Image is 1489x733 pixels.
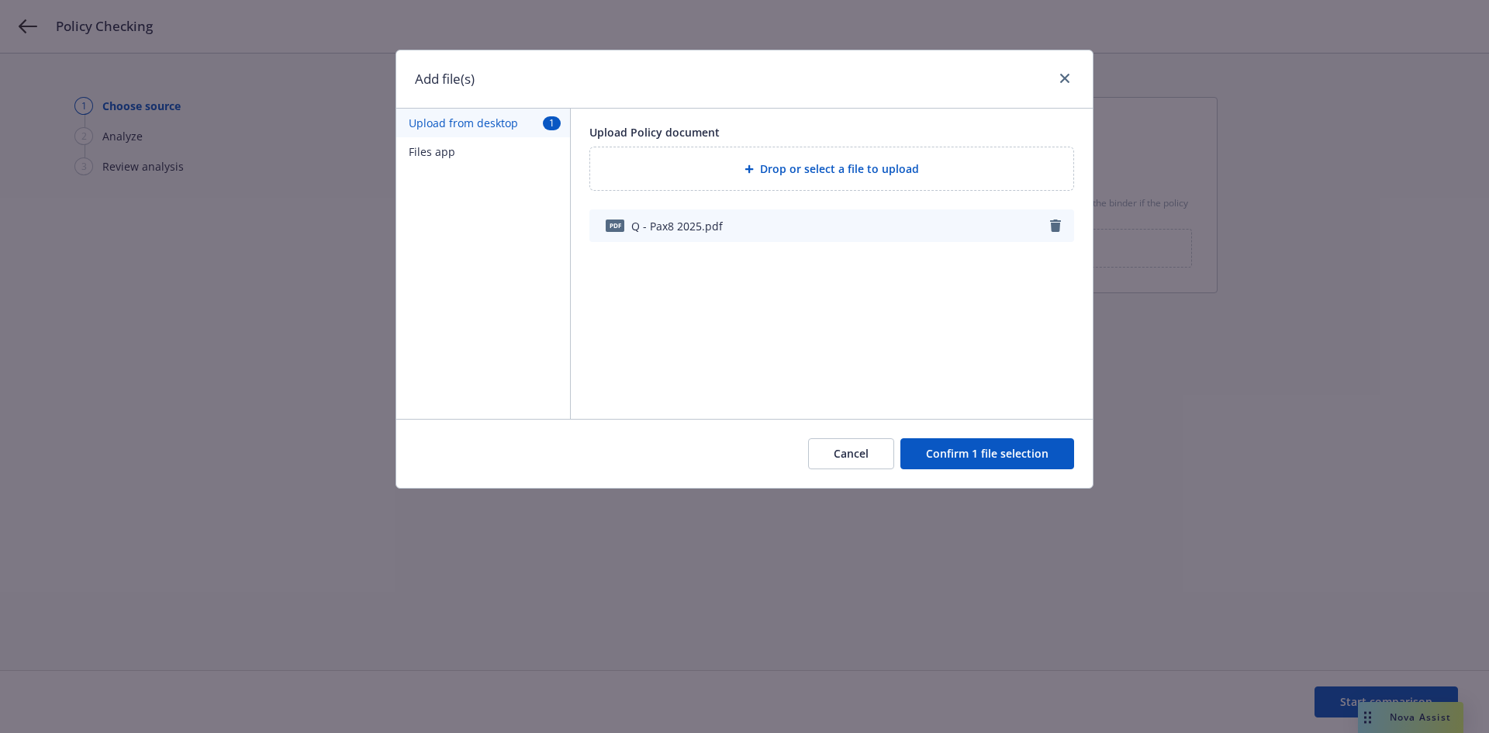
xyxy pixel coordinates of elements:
[415,69,475,89] h1: Add file(s)
[606,220,624,231] span: pdf
[760,161,919,177] span: Drop or select a file to upload
[543,116,561,130] span: 1
[808,438,894,469] button: Cancel
[589,124,1074,140] div: Upload Policy document
[589,147,1074,191] div: Drop or select a file to upload
[396,137,570,166] button: Files app
[631,218,723,234] span: Q - Pax8 2025.pdf
[396,109,570,137] button: Upload from desktop1
[1055,69,1074,88] a: close
[900,438,1074,469] button: Confirm 1 file selection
